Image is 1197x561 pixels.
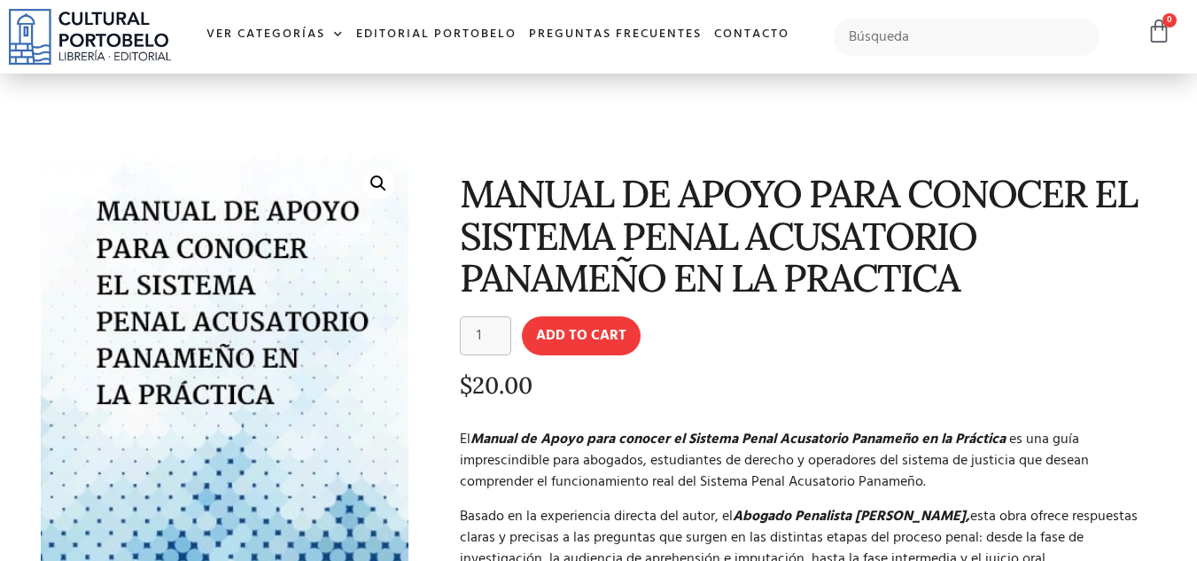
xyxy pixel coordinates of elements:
[470,428,1006,451] em: Manual de Apoyo para conocer el Sistema Penal Acusatorio Panameño en la Práctica
[460,429,1152,493] p: El es una guía imprescindible para abogados, estudiantes de derecho y operadores del sistema de j...
[460,173,1152,299] h1: MANUAL DE APOYO PARA CONOCER EL SISTEMA PENAL ACUSATORIO PANAMEÑO EN LA PRACTICA
[460,316,511,355] input: Product quantity
[708,16,796,54] a: Contacto
[460,370,532,400] bdi: 20.00
[523,16,708,54] a: Preguntas frecuentes
[522,316,641,355] button: Add to cart
[1146,19,1171,44] a: 0
[460,370,472,400] span: $
[834,19,1100,56] input: Búsqueda
[733,505,970,528] em: Abogado Penalista [PERSON_NAME],
[350,16,523,54] a: Editorial Portobelo
[1162,13,1177,27] span: 0
[362,168,394,199] a: 🔍
[200,16,350,54] a: Ver Categorías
